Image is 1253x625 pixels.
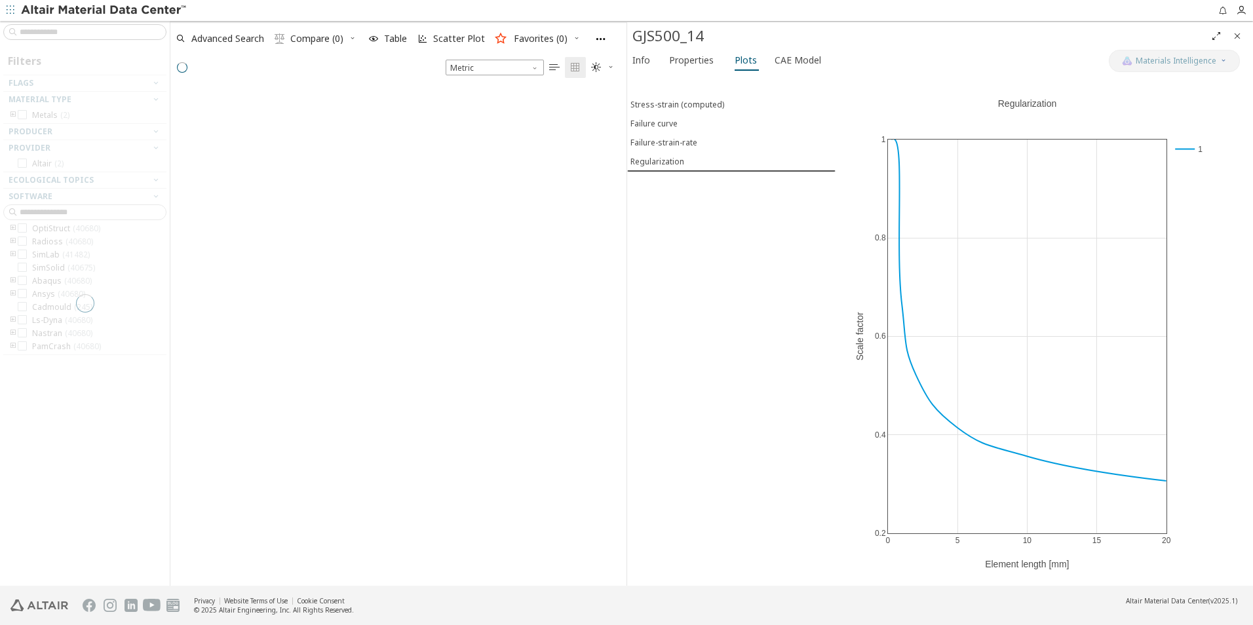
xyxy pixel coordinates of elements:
div: © 2025 Altair Engineering, Inc. All Rights Reserved. [194,605,354,615]
div: Regularization [630,156,684,167]
img: AI Copilot [1122,56,1132,66]
div: Failure-strain-rate [630,137,697,148]
button: Failure-strain-rate [627,133,836,152]
button: Failure curve [627,114,836,133]
span: Table [384,34,407,43]
a: Cookie Consent [297,596,345,605]
img: Altair Material Data Center [21,4,188,17]
button: Theme [586,57,620,78]
span: Favorites (0) [514,34,568,43]
button: Tile View [565,57,586,78]
button: AI CopilotMaterials Intelligence [1109,50,1240,72]
i:  [570,62,581,73]
span: Properties [669,50,714,71]
div: grid [170,79,626,586]
div: Unit System [446,60,544,75]
span: Advanced Search [191,34,264,43]
div: GJS500_14 [632,26,1206,47]
button: Regularization [627,152,836,172]
div: Stress-strain (computed) [630,99,724,110]
i:  [591,62,602,73]
button: Full Screen [1206,26,1227,47]
div: Failure curve [630,118,678,129]
span: Info [632,50,650,71]
button: Close [1227,26,1248,47]
button: Table View [544,57,565,78]
i:  [549,62,560,73]
button: Stress-strain (computed) [627,95,836,114]
div: (v2025.1) [1126,596,1237,605]
i:  [275,33,285,44]
a: Website Terms of Use [224,596,288,605]
img: Altair Engineering [10,599,68,611]
span: Scatter Plot [433,34,485,43]
span: CAE Model [775,50,821,71]
span: Altair Material Data Center [1126,596,1208,605]
span: Compare (0) [290,34,343,43]
span: Materials Intelligence [1136,56,1216,66]
span: Plots [735,50,757,71]
a: Privacy [194,596,215,605]
span: Metric [446,60,544,75]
